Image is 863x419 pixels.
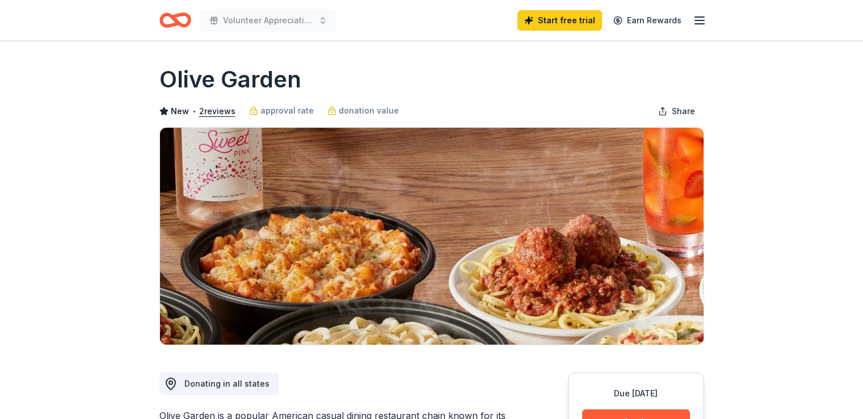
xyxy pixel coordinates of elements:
[159,64,301,95] h1: Olive Garden
[327,104,399,118] a: donation value
[184,379,270,388] span: Donating in all states
[223,14,314,27] span: Volunteer Appreciation 2025
[171,104,189,118] span: New
[159,7,191,33] a: Home
[192,107,196,116] span: •
[582,387,690,400] div: Due [DATE]
[607,10,688,31] a: Earn Rewards
[260,104,314,118] span: approval rate
[649,100,704,123] button: Share
[200,9,336,32] button: Volunteer Appreciation 2025
[672,104,695,118] span: Share
[160,128,704,345] img: Image for Olive Garden
[517,10,602,31] a: Start free trial
[339,104,399,118] span: donation value
[199,104,235,118] button: 2reviews
[249,104,314,118] a: approval rate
